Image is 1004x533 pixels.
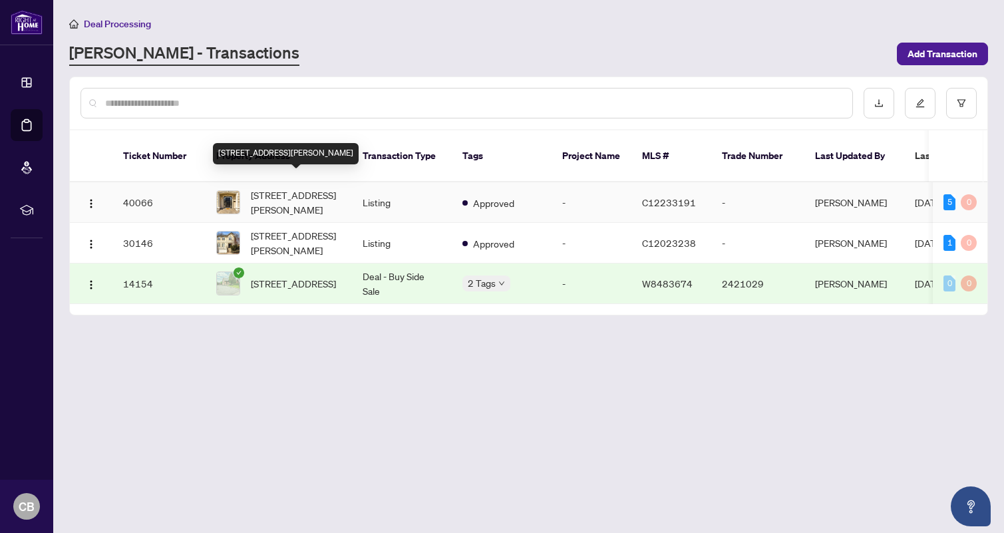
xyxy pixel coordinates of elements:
th: Project Name [552,130,631,182]
span: [DATE] [915,196,944,208]
span: CB [19,497,35,516]
td: - [711,182,804,223]
td: Listing [352,182,452,223]
span: check-circle [234,267,244,278]
span: 2 Tags [468,275,496,291]
span: [DATE] [915,277,944,289]
button: filter [946,88,977,118]
td: 40066 [112,182,206,223]
span: Approved [473,196,514,210]
span: filter [957,98,966,108]
th: Property Address [206,130,352,182]
td: - [552,264,631,304]
button: Logo [81,192,102,213]
span: [STREET_ADDRESS][PERSON_NAME] [251,188,341,217]
div: [STREET_ADDRESS][PERSON_NAME] [213,143,359,164]
img: thumbnail-img [217,191,240,214]
span: [DATE] [915,237,944,249]
div: 1 [943,235,955,251]
td: [PERSON_NAME] [804,223,904,264]
span: Last Modified Date [915,148,996,163]
td: Listing [352,223,452,264]
td: 30146 [112,223,206,264]
span: Deal Processing [84,18,151,30]
div: 0 [961,275,977,291]
td: 14154 [112,264,206,304]
span: W8483674 [642,277,693,289]
th: Tags [452,130,552,182]
th: Trade Number [711,130,804,182]
img: thumbnail-img [217,232,240,254]
th: Ticket Number [112,130,206,182]
div: 5 [943,194,955,210]
th: Last Updated By [804,130,904,182]
td: [PERSON_NAME] [804,182,904,223]
button: download [864,88,894,118]
span: home [69,19,79,29]
td: - [711,223,804,264]
span: C12023238 [642,237,696,249]
button: Logo [81,232,102,254]
button: Add Transaction [897,43,988,65]
th: Transaction Type [352,130,452,182]
span: [STREET_ADDRESS][PERSON_NAME] [251,228,341,258]
td: - [552,182,631,223]
div: 0 [961,235,977,251]
button: Open asap [951,486,991,526]
td: 2421029 [711,264,804,304]
span: Approved [473,236,514,251]
button: edit [905,88,935,118]
span: down [498,280,505,287]
span: download [874,98,884,108]
span: [STREET_ADDRESS] [251,276,336,291]
a: [PERSON_NAME] - Transactions [69,42,299,66]
div: 0 [961,194,977,210]
th: MLS # [631,130,711,182]
img: thumbnail-img [217,272,240,295]
span: Add Transaction [908,43,977,65]
div: 0 [943,275,955,291]
img: logo [11,10,43,35]
button: Logo [81,273,102,294]
span: edit [916,98,925,108]
td: - [552,223,631,264]
img: Logo [86,279,96,290]
td: [PERSON_NAME] [804,264,904,304]
img: Logo [86,239,96,250]
span: C12233191 [642,196,696,208]
img: Logo [86,198,96,209]
td: Deal - Buy Side Sale [352,264,452,304]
